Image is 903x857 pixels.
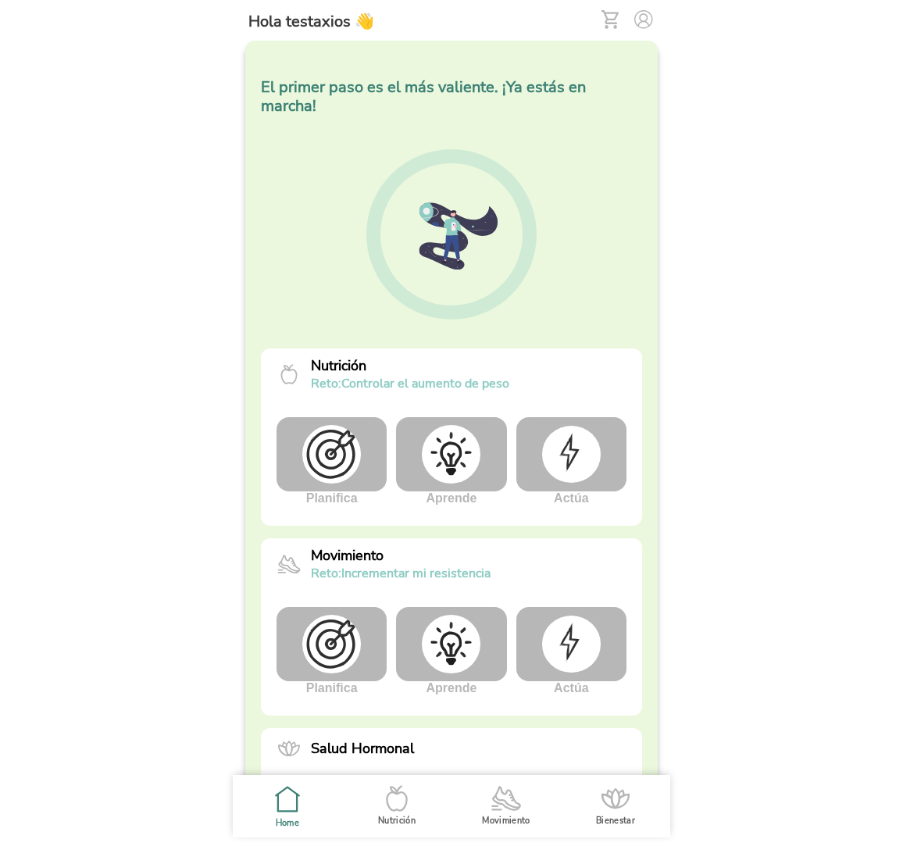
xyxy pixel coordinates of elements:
[311,565,491,582] p: Incrementar mi resistencia
[261,78,642,116] h5: El primer paso es el más valiente. ¡Ya estás en marcha!
[396,607,506,695] div: Aprende
[311,739,414,758] p: Salud Hormonal
[378,815,416,827] ion-label: Nutrición
[516,607,626,695] div: Actúa
[276,817,299,829] ion-label: Home
[311,546,491,565] p: Movimiento
[311,356,509,375] p: Nutrición
[482,815,530,827] ion-label: Movimiento
[248,12,374,31] h5: Hola testaxios 👋
[311,375,509,392] p: Controlar el aumento de peso
[396,417,506,505] div: Aprende
[311,375,341,392] span: reto:
[311,565,341,582] span: reto:
[277,417,387,505] div: Planifica
[277,607,387,695] div: Planifica
[516,417,626,505] div: Actúa
[596,815,635,827] ion-label: Bienestar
